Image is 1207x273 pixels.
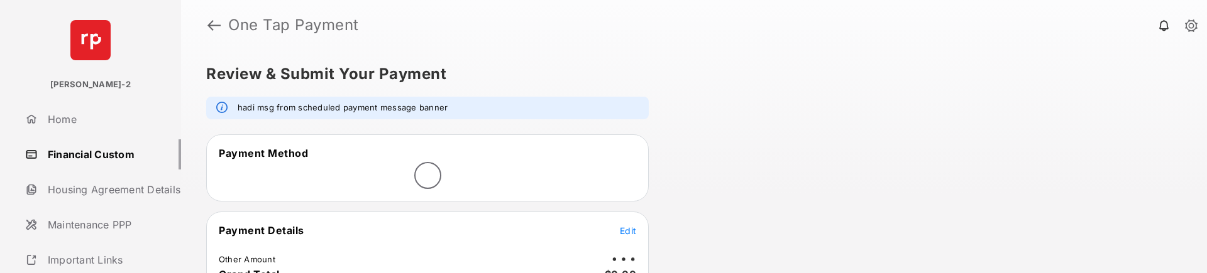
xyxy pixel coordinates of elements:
[218,254,276,265] td: Other Amount
[620,225,636,236] span: Edit
[238,102,448,114] em: hadi msg from scheduled payment message banner
[206,67,1172,82] h5: Review & Submit Your Payment
[50,78,131,91] p: [PERSON_NAME]-2
[620,224,636,237] button: Edit
[228,18,359,33] strong: One Tap Payment
[20,104,181,134] a: Home
[219,147,308,159] span: Payment Method
[20,210,181,240] a: Maintenance PPP
[20,139,181,169] a: Financial Custom
[70,20,111,60] img: svg+xml;base64,PHN2ZyB4bWxucz0iaHR0cDovL3d3dy53My5vcmcvMjAwMC9zdmciIHdpZHRoPSI2NCIgaGVpZ2h0PSI2NC...
[20,174,181,205] a: Housing Agreement Details
[219,224,304,237] span: Payment Details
